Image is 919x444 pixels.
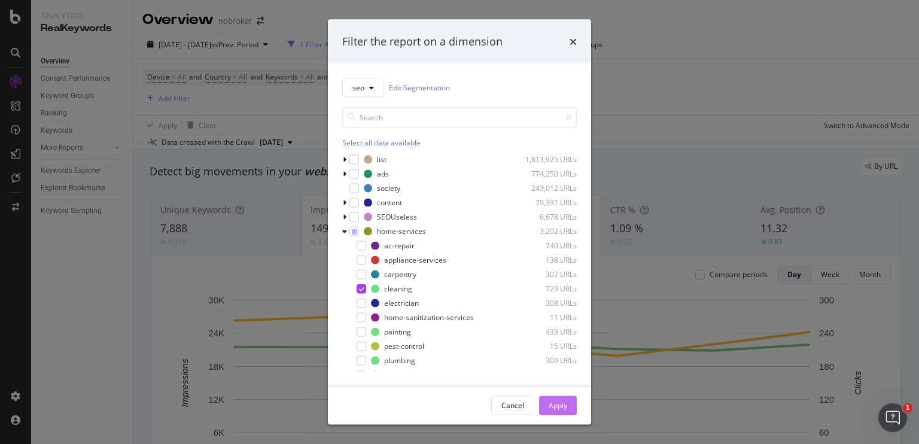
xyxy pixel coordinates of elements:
div: 729 URLs [518,284,577,294]
button: Apply [539,396,577,415]
div: Cancel [501,400,524,410]
div: 15 URLs [518,341,577,351]
div: salon-services [384,370,432,380]
div: 309 URLs [518,355,577,366]
div: 1,813,925 URLs [518,154,577,165]
div: 138 URLs [518,255,577,265]
div: carpentry [384,269,416,279]
div: ads [377,169,389,179]
div: 308 URLs [518,298,577,308]
div: society [377,183,400,193]
div: 774,250 URLs [518,169,577,179]
div: 243,012 URLs [518,183,577,193]
div: plumbing [384,355,415,366]
div: cleaning [384,284,412,294]
div: modal [328,20,591,425]
button: seo [342,78,384,97]
div: 3,202 URLs [518,226,577,236]
div: 307 URLs [518,269,577,279]
a: Edit Segmentation [389,81,450,94]
div: pest-control [384,341,424,351]
div: appliance-services [384,255,446,265]
div: 11 URLs [518,312,577,323]
div: ac-repair [384,241,415,251]
div: SEOUseless [377,212,417,222]
div: Apply [549,400,567,410]
span: 1 [903,403,912,413]
div: 203 URLs [518,370,577,380]
div: painting [384,327,411,337]
div: 740 URLs [518,241,577,251]
div: 439 URLs [518,327,577,337]
div: home-services [377,226,426,236]
div: 6,678 URLs [518,212,577,222]
div: list [377,154,387,165]
button: Cancel [491,396,534,415]
input: Search [342,107,577,127]
div: electrician [384,298,419,308]
div: 79,331 URLs [518,197,577,208]
div: Select all data available [342,137,577,147]
span: seo [352,83,364,93]
div: times [570,34,577,50]
div: content [377,197,402,208]
div: home-sanitization-services [384,312,474,323]
iframe: Intercom live chat [878,403,907,432]
div: Filter the report on a dimension [342,34,503,50]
